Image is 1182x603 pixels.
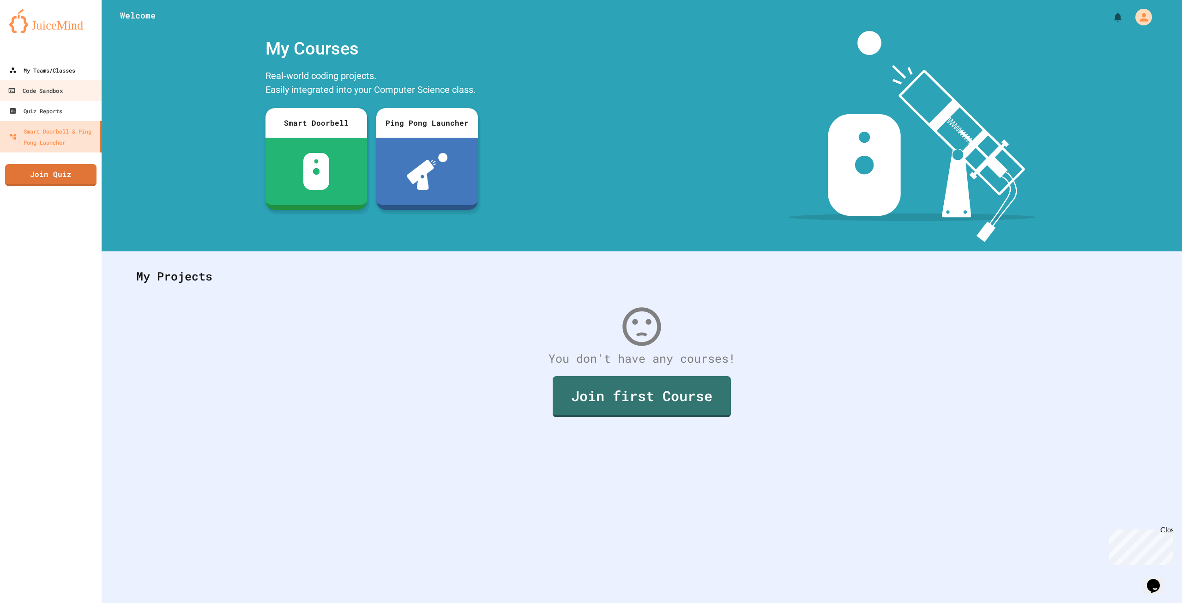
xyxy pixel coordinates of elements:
div: Smart Doorbell & Ping Pong Launcher [9,126,96,148]
img: ppl-with-ball.png [407,153,448,190]
div: Ping Pong Launcher [376,108,478,138]
div: My Notifications [1095,9,1126,25]
div: My Projects [127,258,1157,294]
img: banner-image-my-projects.png [788,31,1036,242]
div: My Teams/Classes [9,65,75,76]
img: logo-orange.svg [9,9,92,33]
div: My Account [1126,6,1154,28]
div: Quiz Reports [9,105,62,116]
div: Smart Doorbell [265,108,367,138]
iframe: chat widget [1143,566,1173,594]
iframe: chat widget [1105,526,1173,565]
div: Real-world coding projects. Easily integrated into your Computer Science class. [261,67,482,101]
div: You don't have any courses! [127,350,1157,367]
a: Join first Course [553,376,731,417]
img: sdb-white.svg [303,153,330,190]
a: Join Quiz [5,164,96,186]
div: Code Sandbox [8,85,62,97]
div: My Courses [261,31,482,67]
div: Chat with us now!Close [4,4,64,59]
